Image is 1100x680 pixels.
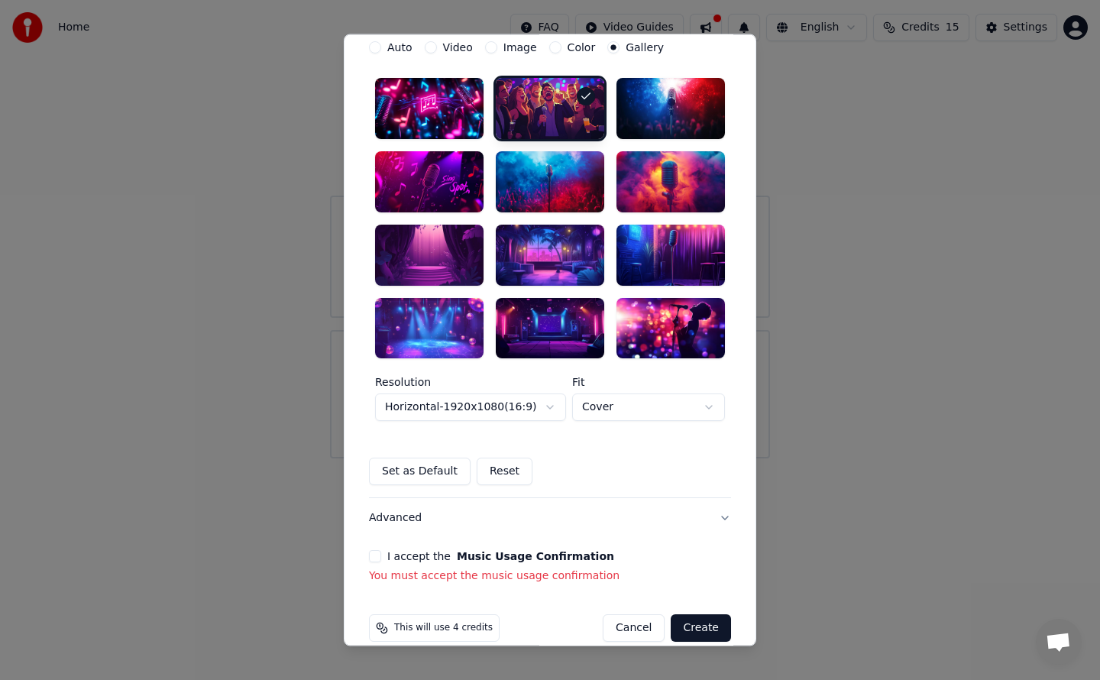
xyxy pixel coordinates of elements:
[375,377,566,388] label: Resolution
[572,377,725,388] label: Fit
[387,552,614,562] label: I accept the
[394,623,493,635] span: This will use 4 credits
[443,42,473,53] label: Video
[387,42,412,53] label: Auto
[603,615,665,643] button: Cancel
[369,458,471,486] button: Set as Default
[369,41,731,498] div: VideoCustomize Karaoke Video: Use Image, Video, or Color
[503,42,537,53] label: Image
[369,569,731,584] p: You must accept the music usage confirmation
[369,499,731,539] button: Advanced
[568,42,596,53] label: Color
[671,615,731,643] button: Create
[457,552,614,562] button: I accept the
[626,42,664,53] label: Gallery
[477,458,532,486] button: Reset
